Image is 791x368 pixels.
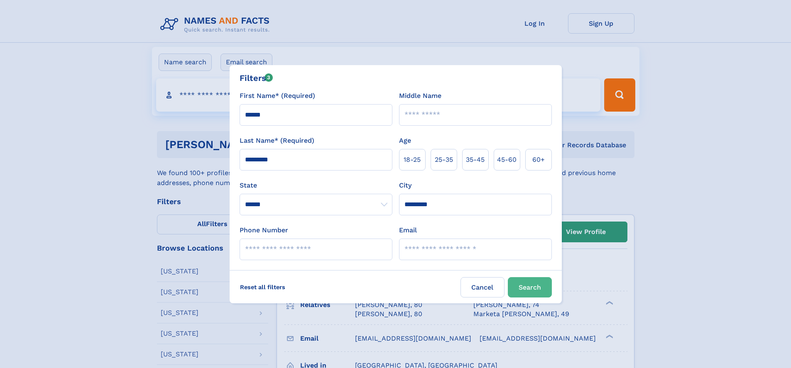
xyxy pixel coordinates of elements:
span: 45‑60 [497,155,517,165]
label: Middle Name [399,91,441,101]
span: 60+ [532,155,545,165]
span: 18‑25 [404,155,421,165]
span: 25‑35 [435,155,453,165]
label: First Name* (Required) [240,91,315,101]
label: State [240,180,392,190]
label: Last Name* (Required) [240,136,314,146]
label: Phone Number [240,225,288,235]
div: Filters [240,72,273,84]
span: 35‑45 [466,155,485,165]
label: Cancel [460,277,504,297]
label: Email [399,225,417,235]
button: Search [508,277,552,297]
label: Reset all filters [235,277,291,297]
label: City [399,180,411,190]
label: Age [399,136,411,146]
